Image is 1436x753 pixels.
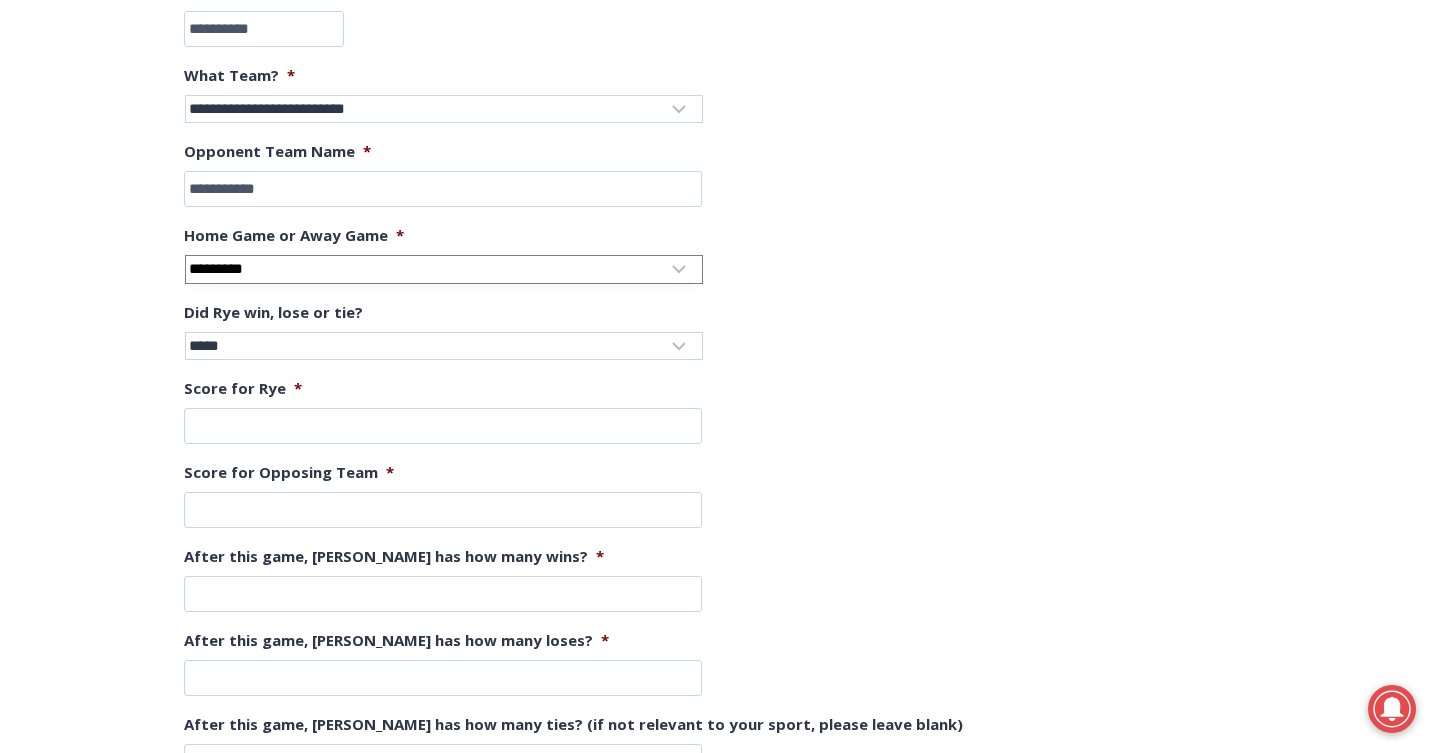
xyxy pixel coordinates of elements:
label: After this game, [PERSON_NAME] has how many wins? [184,547,604,567]
label: Opponent Team Name [184,142,371,162]
label: Did Rye win, lose or tie? [184,303,363,323]
label: Home Game or Away Game [184,226,404,246]
label: After this game, [PERSON_NAME] has how many ties? (if not relevant to your sport, please leave bl... [184,715,963,735]
a: Intern @ [DOMAIN_NAME] [481,194,969,249]
span: Intern @ [DOMAIN_NAME] [523,199,927,244]
label: After this game, [PERSON_NAME] has how many loses? [184,631,609,651]
label: Score for Rye [184,379,302,399]
label: Score for Opposing Team [184,463,394,483]
div: "I learned about the history of a place I’d honestly never considered even as a resident of [GEOG... [505,1,945,194]
label: What Team? [184,66,295,86]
